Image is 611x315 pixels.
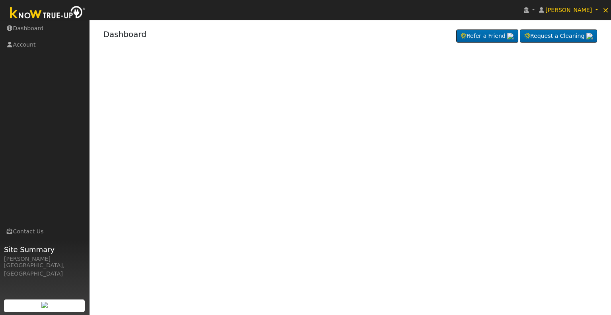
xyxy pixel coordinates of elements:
img: retrieve [586,33,593,39]
div: [GEOGRAPHIC_DATA], [GEOGRAPHIC_DATA] [4,261,85,278]
span: [PERSON_NAME] [545,7,592,13]
img: retrieve [41,302,48,308]
a: Request a Cleaning [520,29,597,43]
img: Know True-Up [6,4,90,22]
img: retrieve [507,33,514,39]
span: Site Summary [4,244,85,255]
a: Refer a Friend [456,29,518,43]
span: × [602,5,609,15]
a: Dashboard [103,29,147,39]
div: [PERSON_NAME] [4,255,85,263]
